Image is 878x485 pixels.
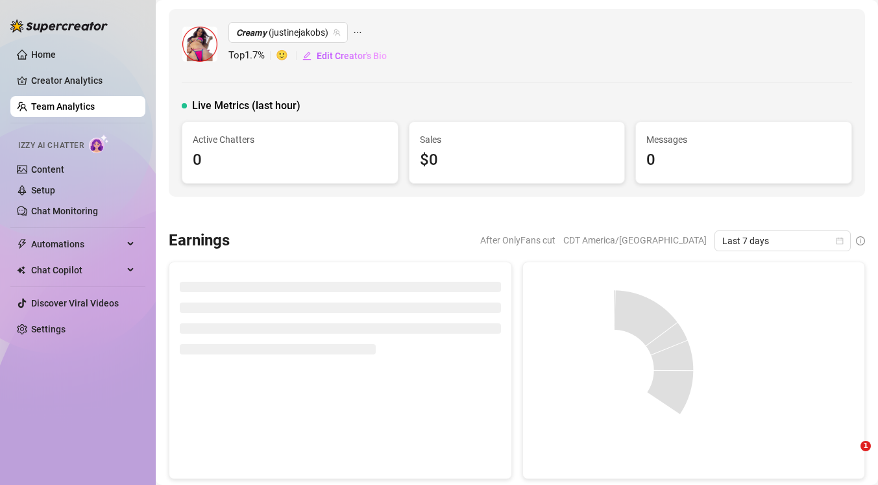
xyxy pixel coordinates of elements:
[302,51,311,60] span: edit
[17,266,25,275] img: Chat Copilot
[10,19,108,32] img: logo-BBDzfeDw.svg
[420,148,615,173] div: $0
[31,164,64,175] a: Content
[31,234,123,255] span: Automations
[834,441,865,472] iframe: Intercom live chat
[646,148,841,173] div: 0
[89,134,109,153] img: AI Chatter
[563,230,707,250] span: CDT America/[GEOGRAPHIC_DATA]
[302,45,387,66] button: Edit Creator's Bio
[31,70,135,91] a: Creator Analytics
[31,260,123,280] span: Chat Copilot
[317,51,387,61] span: Edit Creator's Bio
[193,148,387,173] div: 0
[646,132,841,147] span: Messages
[17,239,27,249] span: thunderbolt
[333,29,341,36] span: team
[31,49,56,60] a: Home
[31,298,119,308] a: Discover Viral Videos
[31,206,98,216] a: Chat Monitoring
[228,48,276,64] span: Top 1.7 %
[169,230,230,251] h3: Earnings
[722,231,843,251] span: Last 7 days
[31,101,95,112] a: Team Analytics
[236,23,340,42] span: 𝘾𝙧𝙚𝙖𝙢𝙮 (justinejakobs)
[192,98,300,114] span: Live Metrics (last hour)
[31,324,66,334] a: Settings
[353,22,362,43] span: ellipsis
[18,140,84,152] span: Izzy AI Chatter
[276,48,302,64] span: 🙂
[193,132,387,147] span: Active Chatters
[480,230,555,250] span: After OnlyFans cut
[31,185,55,195] a: Setup
[420,132,615,147] span: Sales
[182,27,217,62] img: 𝘾𝙧𝙚𝙖𝙢𝙮
[836,237,844,245] span: calendar
[860,441,871,451] span: 1
[856,236,865,245] span: info-circle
